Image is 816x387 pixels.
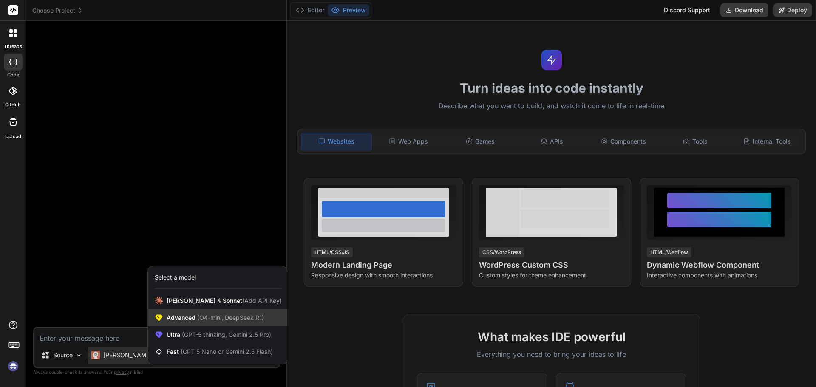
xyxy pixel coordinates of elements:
label: Upload [5,133,21,140]
span: (GPT-5 thinking, Gemini 2.5 Pro) [180,331,271,338]
label: GitHub [5,101,21,108]
label: threads [4,43,22,50]
span: Advanced [167,314,264,322]
img: signin [6,359,20,373]
span: (Add API Key) [242,297,282,304]
div: Select a model [155,273,196,282]
span: Ultra [167,331,271,339]
span: (O4-mini, DeepSeek R1) [195,314,264,321]
span: (GPT 5 Nano or Gemini 2.5 Flash) [181,348,273,355]
span: Fast [167,347,273,356]
label: code [7,71,19,79]
span: [PERSON_NAME] 4 Sonnet [167,297,282,305]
